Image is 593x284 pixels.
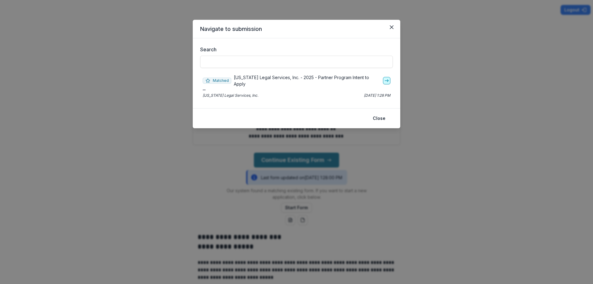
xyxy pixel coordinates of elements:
button: Close [369,113,389,123]
p: [US_STATE] Legal Services, Inc. [203,93,258,98]
span: Matched [203,78,231,84]
button: Close [387,22,397,32]
p: [DATE] 1:28 PM [364,93,390,98]
header: Navigate to submission [193,20,400,38]
a: go-to [383,77,390,84]
label: Search [200,46,389,53]
p: [US_STATE] Legal Services, Inc. - 2025 - Partner Program Intent to Apply [234,74,381,87]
